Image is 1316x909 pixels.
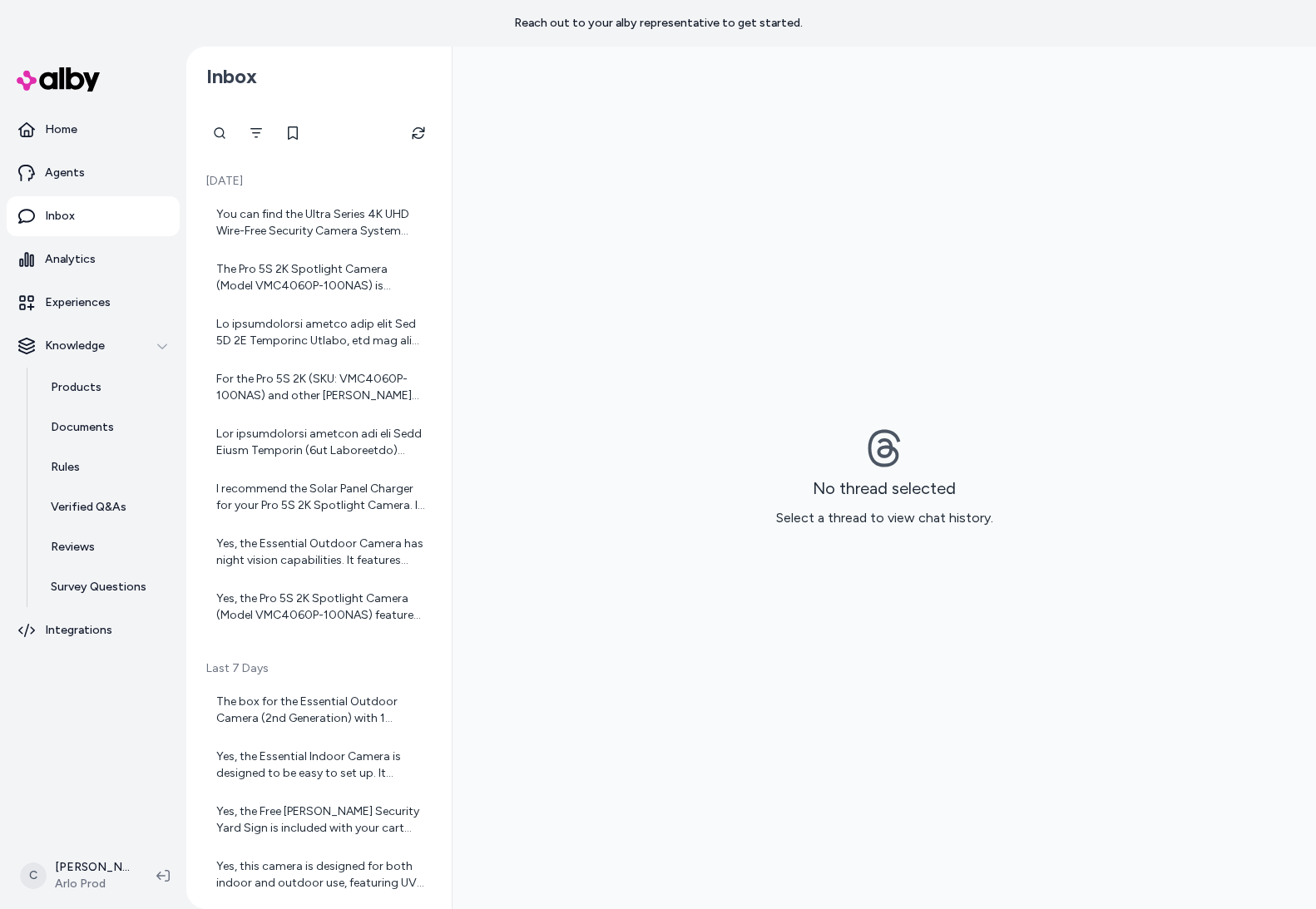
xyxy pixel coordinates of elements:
p: [PERSON_NAME] [55,859,130,876]
p: Inbox [45,208,75,225]
div: Yes, the Pro 5S 2K Spotlight Camera (Model VMC4060P-100NAS) features 12x digital zoom. It also ha... [216,590,425,624]
p: Analytics [45,251,96,268]
a: Documents [34,408,180,447]
button: Refresh [402,116,435,150]
a: Rules [34,447,180,487]
a: Experiences [7,283,180,323]
a: Yes, the Pro 5S 2K Spotlight Camera (Model VMC4060P-100NAS) features 12x digital zoom. It also ha... [203,580,435,634]
p: Reviews [51,539,95,556]
a: Yes, the Free [PERSON_NAME] Security Yard Sign is included with your cart along with The Essentia... [203,793,435,847]
a: Verified Q&As [34,487,180,527]
button: Filter [240,116,273,150]
p: Survey Questions [51,579,146,595]
p: Experiences [45,294,111,311]
a: Yes, this camera is designed for both indoor and outdoor use, featuring UV and weather-resistant ... [203,848,435,902]
div: Yes, the Free [PERSON_NAME] Security Yard Sign is included with your cart along with The Essentia... [216,803,425,837]
a: Integrations [7,610,180,650]
div: I recommend the Solar Panel Charger for your Pro 5S 2K Spotlight Camera. It is designed to keep y... [216,481,425,514]
p: Products [51,379,101,396]
a: Lor ipsumdolorsi ametcon adi eli Sedd Eiusm Temporin (6ut Laboreetdo) magnaali eni admi veniam: q... [203,416,435,469]
p: Rules [51,459,80,476]
h3: No thread selected [813,478,956,498]
a: The Pro 5S 2K Spotlight Camera (Model VMC4060P-100NAS) is compatible with [PERSON_NAME] Base Stat... [203,251,435,304]
p: Integrations [45,622,112,639]
div: Yes, this camera is designed for both indoor and outdoor use, featuring UV and weather-resistant ... [216,858,425,892]
button: C[PERSON_NAME]Arlo Prod [10,849,143,902]
p: Knowledge [45,338,105,354]
a: Yes, the Essential Indoor Camera is designed to be easy to set up. It typically involves simple s... [203,739,435,792]
div: Lor ipsumdolorsi ametcon adi eli Sedd Eiusm Temporin (6ut Laboreetdo) magnaali eni admi veniam: q... [216,426,425,459]
div: Yes, the Essential Outdoor Camera has night vision capabilities. It features color night vision, ... [216,536,425,569]
button: Knowledge [7,326,180,366]
a: Survey Questions [34,567,180,607]
a: I recommend the Solar Panel Charger for your Pro 5S 2K Spotlight Camera. It is designed to keep y... [203,471,435,524]
p: Agents [45,165,85,181]
a: You can find the Ultra Series 4K UHD Wire-Free Security Camera System User Manual and Installatio... [203,196,435,249]
a: Reviews [34,527,180,567]
p: [DATE] [203,173,435,190]
a: Lo ipsumdolorsi ametco adip elit Sed 5D 2E Temporinc Utlabo, etd mag ali eni adminimve quisn: 6. ... [203,306,435,359]
a: Inbox [7,196,180,236]
a: Home [7,110,180,150]
h2: Inbox [206,64,257,89]
a: Yes, the Essential Outdoor Camera has night vision capabilities. It features color night vision, ... [203,526,435,579]
a: Agents [7,153,180,193]
div: You can find the Ultra Series 4K UHD Wire-Free Security Camera System User Manual and Installatio... [216,206,425,240]
div: Yes, the Essential Indoor Camera is designed to be easy to set up. It typically involves simple s... [216,748,425,782]
a: Analytics [7,240,180,279]
p: Reach out to your alby representative to get started. [514,15,803,32]
p: Home [45,121,77,138]
img: alby Logo [17,67,100,91]
p: Verified Q&As [51,499,126,516]
div: The box for the Essential Outdoor Camera (2nd Generation) with 1 Camera includes: - 1x [PERSON_NA... [216,694,425,727]
div: For the Pro 5S 2K (SKU: VMC4060P-100NAS) and other [PERSON_NAME] cameras, a subscription to an [P... [216,371,425,404]
a: For the Pro 5S 2K (SKU: VMC4060P-100NAS) and other [PERSON_NAME] cameras, a subscription to an [P... [203,361,435,414]
span: C [20,862,47,889]
span: Arlo Prod [55,876,130,892]
a: The box for the Essential Outdoor Camera (2nd Generation) with 1 Camera includes: - 1x [PERSON_NA... [203,684,435,737]
p: Last 7 Days [203,660,435,677]
p: Documents [51,419,114,436]
p: Select a thread to view chat history. [776,508,993,528]
a: Products [34,368,180,408]
div: The Pro 5S 2K Spotlight Camera (Model VMC4060P-100NAS) is compatible with [PERSON_NAME] Base Stat... [216,261,425,294]
div: Lo ipsumdolorsi ametco adip elit Sed 5D 2E Temporinc Utlabo, etd mag ali eni adminimve quisn: 6. ... [216,316,425,349]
